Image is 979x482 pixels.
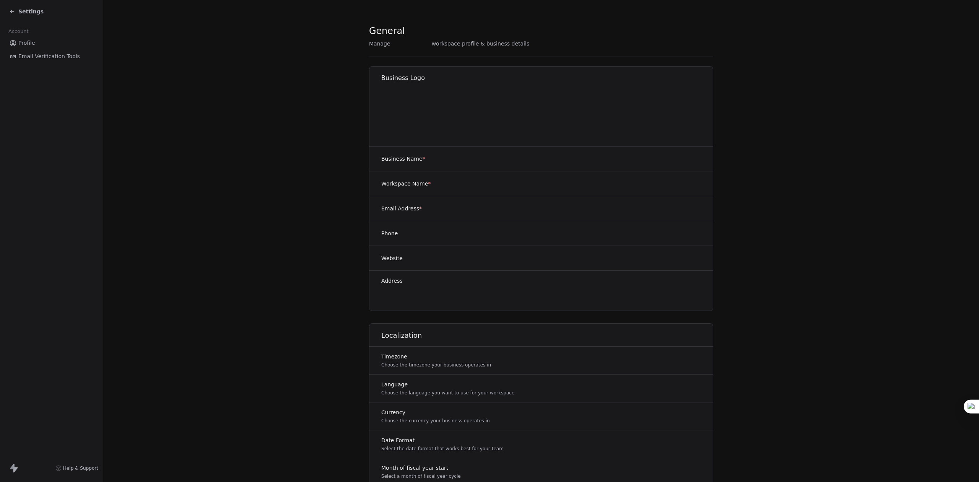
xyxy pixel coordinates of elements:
[55,465,98,471] a: Help & Support
[381,464,461,472] label: Month of fiscal year start
[6,37,97,49] a: Profile
[381,277,403,285] label: Address
[63,465,98,471] span: Help & Support
[381,473,461,479] p: Select a month of fiscal year cycle
[381,205,422,212] label: Email Address
[9,8,44,15] a: Settings
[381,180,431,187] label: Workspace Name
[381,331,714,340] h1: Localization
[369,25,405,37] span: General
[381,418,490,424] p: Choose the currency your business operates in
[381,390,514,396] p: Choose the language you want to use for your workspace
[381,353,491,360] label: Timezone
[6,50,97,63] a: Email Verification Tools
[381,446,504,452] p: Select the date format that works best for your team
[369,40,390,47] span: Manage
[381,155,425,163] label: Business Name
[5,26,32,37] span: Account
[18,39,35,47] span: Profile
[381,409,490,416] label: Currency
[381,436,504,444] label: Date Format
[432,40,530,47] span: workspace profile & business details
[18,52,80,60] span: Email Verification Tools
[381,230,398,237] label: Phone
[18,8,44,15] span: Settings
[381,74,714,82] h1: Business Logo
[381,254,403,262] label: Website
[381,381,514,388] label: Language
[381,362,491,368] p: Choose the timezone your business operates in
